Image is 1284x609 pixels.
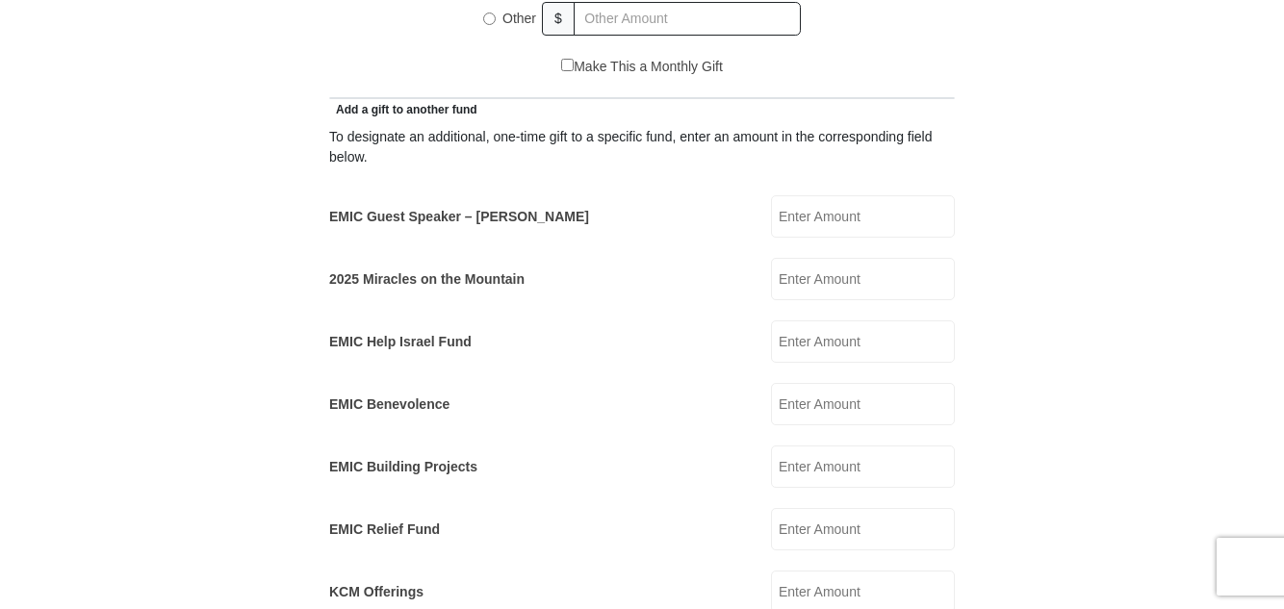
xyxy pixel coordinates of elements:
[329,269,525,290] label: 2025 Miracles on the Mountain
[329,457,477,477] label: EMIC Building Projects
[561,59,574,71] input: Make This a Monthly Gift
[329,103,477,116] span: Add a gift to another fund
[542,2,575,36] span: $
[771,383,955,425] input: Enter Amount
[561,57,723,77] label: Make This a Monthly Gift
[771,445,955,488] input: Enter Amount
[329,582,424,602] label: KCM Offerings
[771,508,955,550] input: Enter Amount
[574,2,801,36] input: Other Amount
[329,394,449,415] label: EMIC Benevolence
[329,207,589,227] label: EMIC Guest Speaker – [PERSON_NAME]
[771,258,955,300] input: Enter Amount
[329,127,955,167] div: To designate an additional, one-time gift to a specific fund, enter an amount in the correspondin...
[329,332,472,352] label: EMIC Help Israel Fund
[771,195,955,238] input: Enter Amount
[329,520,440,540] label: EMIC Relief Fund
[771,320,955,363] input: Enter Amount
[502,11,536,26] span: Other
